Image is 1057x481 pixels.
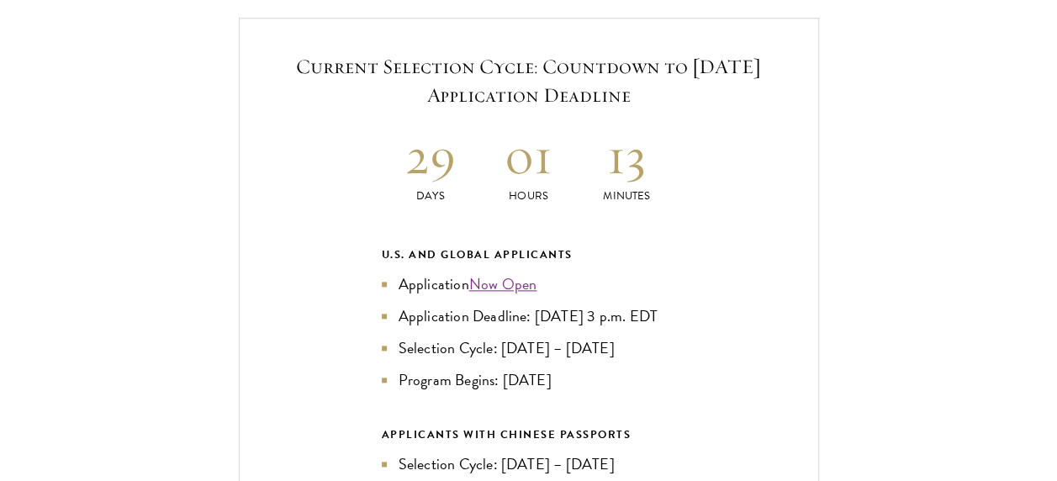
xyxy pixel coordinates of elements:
p: Minutes [578,188,676,205]
li: Selection Cycle: [DATE] – [DATE] [382,336,676,360]
h2: 29 [382,124,480,188]
h2: 01 [479,124,578,188]
li: Selection Cycle: [DATE] – [DATE] [382,452,676,476]
h2: 13 [578,124,676,188]
a: Now Open [469,272,537,295]
li: Application [382,272,676,296]
p: Days [382,188,480,205]
div: APPLICANTS WITH CHINESE PASSPORTS [382,425,676,444]
li: Application Deadline: [DATE] 3 p.m. EDT [382,304,676,328]
li: Program Begins: [DATE] [382,368,676,392]
p: Hours [479,188,578,205]
div: U.S. and Global Applicants [382,246,676,264]
h5: Current Selection Cycle: Countdown to [DATE] Application Deadline [273,52,785,109]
